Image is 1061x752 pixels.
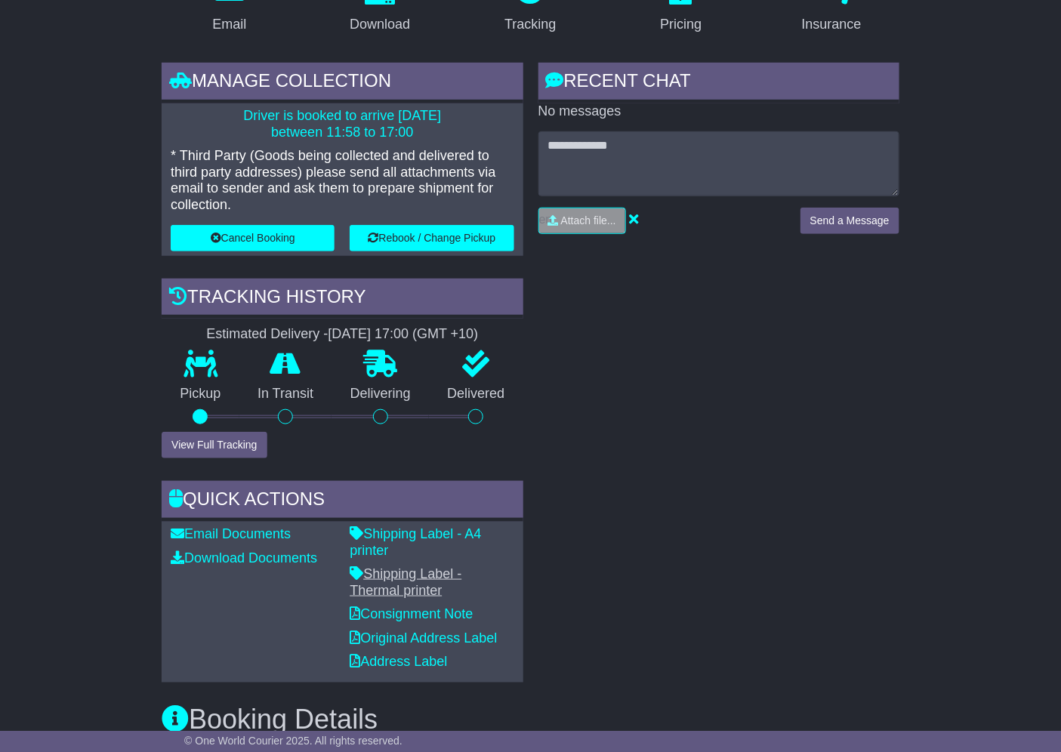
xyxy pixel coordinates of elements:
[184,735,403,747] span: © One World Courier 2025. All rights reserved.
[162,326,523,343] div: Estimated Delivery -
[162,705,899,735] h3: Booking Details
[350,654,447,669] a: Address Label
[504,14,556,35] div: Tracking
[350,566,461,598] a: Shipping Label - Thermal printer
[212,14,246,35] div: Email
[171,108,514,140] p: Driver is booked to arrive [DATE] between 11:58 to 17:00
[332,386,429,402] p: Delivering
[660,14,702,35] div: Pricing
[350,225,514,251] button: Rebook / Change Pickup
[350,526,481,558] a: Shipping Label - A4 printer
[328,326,478,343] div: [DATE] 17:00 (GMT +10)
[162,63,523,103] div: Manage collection
[800,208,899,234] button: Send a Message
[350,630,497,646] a: Original Address Label
[802,14,862,35] div: Insurance
[171,225,335,251] button: Cancel Booking
[171,526,291,541] a: Email Documents
[162,481,523,522] div: Quick Actions
[162,386,239,402] p: Pickup
[538,103,899,120] p: No messages
[429,386,523,402] p: Delivered
[538,63,899,103] div: RECENT CHAT
[350,606,473,621] a: Consignment Note
[171,148,514,213] p: * Third Party (Goods being collected and delivered to third party addresses) please send all atta...
[239,386,332,402] p: In Transit
[350,14,410,35] div: Download
[162,432,267,458] button: View Full Tracking
[171,550,317,566] a: Download Documents
[162,279,523,319] div: Tracking history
